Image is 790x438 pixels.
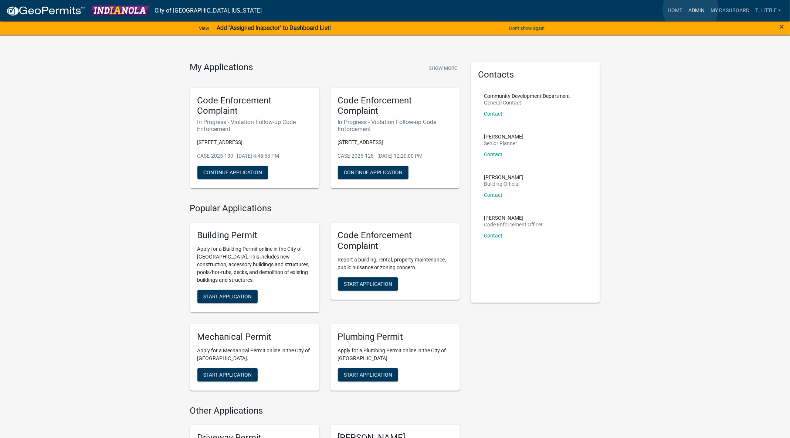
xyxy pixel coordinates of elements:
button: Start Application [197,290,258,303]
p: [PERSON_NAME] [484,134,524,139]
p: [PERSON_NAME] [484,175,524,180]
p: Report a building, rental, property maintenance, public nuisance or zoning concern. [338,256,452,271]
a: Contact [484,192,503,198]
span: Start Application [344,281,392,287]
button: Start Application [338,368,398,381]
a: Contact [484,233,503,239]
button: Show More [426,62,460,74]
span: Start Application [344,372,392,377]
a: My Dashboard [708,4,752,18]
img: City of Indianola, Iowa [91,6,149,16]
h5: Code Enforcement Complaint [338,230,452,251]
p: Apply for a Plumbing Permit online in the City of [GEOGRAPHIC_DATA]. [338,347,452,362]
a: Admin [685,4,708,18]
span: × [780,21,784,32]
a: City of [GEOGRAPHIC_DATA], [US_STATE] [155,4,262,17]
p: Code Enforcement Officer [484,222,543,227]
h4: Other Applications [190,406,460,416]
a: T. Little [752,4,784,18]
a: Contact [484,151,503,157]
h5: Code Enforcement Complaint [197,95,312,117]
button: Continue Application [338,166,408,179]
h5: Mechanical Permit [197,332,312,342]
button: Don't show again [506,22,547,34]
p: General Contact [484,100,570,105]
h4: Popular Applications [190,203,460,214]
button: Start Application [197,368,258,381]
p: Apply for a Mechanical Permit online in the City of [GEOGRAPHIC_DATA]. [197,347,312,362]
button: Start Application [338,277,398,291]
h6: In Progress - Violation Follow-up Code Enforcement [338,119,452,133]
span: Start Application [203,294,252,300]
strong: Add "Assigned Inspector" to Dashboard List! [217,24,331,31]
h4: My Applications [190,62,253,73]
p: Community Development Department [484,93,570,99]
p: [PERSON_NAME] [484,215,543,220]
p: Apply for a Building Permit online in the City of [GEOGRAPHIC_DATA]. This includes new constructi... [197,245,312,284]
p: [STREET_ADDRESS] [197,138,312,146]
h5: Building Permit [197,230,312,241]
p: Building Official [484,181,524,187]
p: Senior Planner [484,141,524,146]
span: Start Application [203,372,252,377]
p: CASE-2025-128 - [DATE] 12:20:00 PM [338,152,452,160]
button: Continue Application [197,166,268,179]
a: Contact [484,111,503,117]
p: CASE-2025-130 - [DATE] 4:48:53 PM [197,152,312,160]
p: [STREET_ADDRESS] [338,138,452,146]
h5: Contacts [478,69,593,80]
a: View [196,22,212,34]
button: Close [780,22,784,31]
h5: Code Enforcement Complaint [338,95,452,117]
a: Home [665,4,685,18]
h6: In Progress - Violation Follow-up Code Enforcement [197,119,312,133]
h5: Plumbing Permit [338,332,452,342]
